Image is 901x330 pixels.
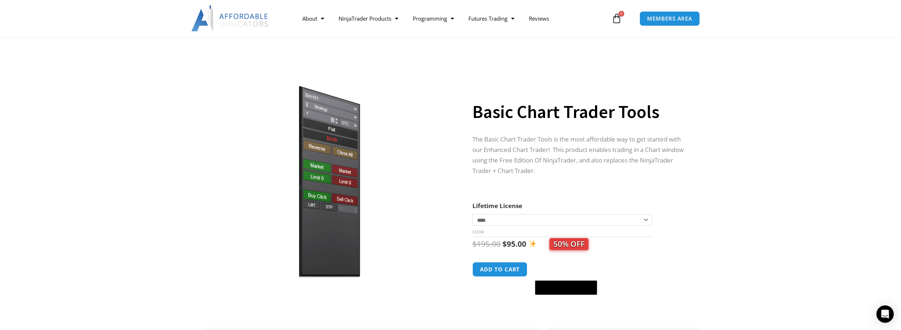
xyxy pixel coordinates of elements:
[213,82,446,282] img: BasicTools
[876,305,894,323] div: Open Intercom Messenger
[472,239,477,249] span: $
[472,299,684,306] iframe: PayPal Message 1
[472,229,484,234] a: Clear options
[295,10,610,27] nav: Menu
[472,262,527,277] button: Add to cart
[472,202,522,210] label: Lifetime License
[522,10,556,27] a: Reviews
[331,10,405,27] a: NinjaTrader Products
[534,261,599,278] iframe: Secure express checkout frame
[472,99,684,124] h1: Basic Chart Trader Tools
[502,239,526,249] bdi: 95.00
[639,11,700,26] a: MEMBERS AREA
[405,10,461,27] a: Programming
[472,134,684,176] p: The Basic Chart Trader Tools is the most affordable way to get started with our Enhanced Chart Tr...
[529,240,536,247] img: ✨
[647,16,692,21] span: MEMBERS AREA
[601,8,633,29] a: 0
[472,239,501,249] bdi: 195.00
[502,239,507,249] span: $
[549,238,588,250] span: 50% OFF
[295,10,331,27] a: About
[191,5,269,31] img: LogoAI | Affordable Indicators – NinjaTrader
[461,10,522,27] a: Futures Trading
[535,280,597,295] button: Buy with GPay
[619,11,624,17] span: 0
